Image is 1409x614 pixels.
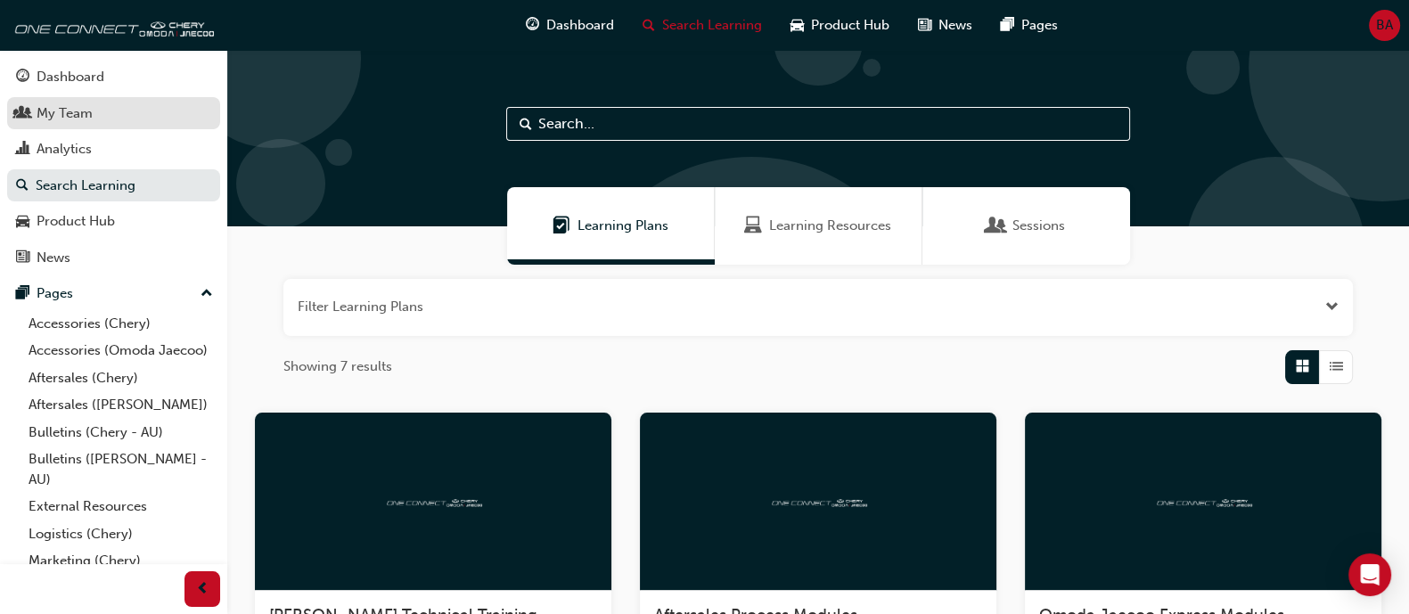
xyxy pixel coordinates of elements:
span: Search Learning [662,15,762,36]
span: Learning Resources [744,216,762,236]
img: oneconnect [1154,492,1252,509]
span: news-icon [16,250,29,266]
a: search-iconSearch Learning [628,7,776,44]
a: Marketing (Chery) [21,547,220,575]
a: Accessories (Chery) [21,310,220,338]
span: Learning Plans [578,216,668,236]
span: News [938,15,972,36]
a: Aftersales (Chery) [21,364,220,392]
span: people-icon [16,106,29,122]
span: car-icon [16,214,29,230]
button: Pages [7,277,220,310]
span: up-icon [201,282,213,306]
span: guage-icon [16,70,29,86]
div: Analytics [37,139,92,160]
span: Search [520,114,532,135]
button: BA [1369,10,1400,41]
a: car-iconProduct Hub [776,7,904,44]
a: Bulletins ([PERSON_NAME] - AU) [21,446,220,493]
span: guage-icon [526,14,539,37]
div: News [37,248,70,268]
div: My Team [37,103,93,124]
span: pages-icon [16,286,29,302]
button: DashboardMy TeamAnalyticsSearch LearningProduct HubNews [7,57,220,277]
a: External Resources [21,493,220,520]
button: Open the filter [1325,297,1339,317]
a: Bulletins (Chery - AU) [21,419,220,446]
span: Dashboard [546,15,614,36]
span: prev-icon [196,578,209,601]
img: oneconnect [384,492,482,509]
a: News [7,242,220,274]
span: Sessions [1012,216,1065,236]
span: BA [1376,15,1393,36]
div: Dashboard [37,67,104,87]
span: Product Hub [811,15,889,36]
img: oneconnect [9,7,214,43]
span: Showing 7 results [283,356,392,377]
span: Sessions [987,216,1005,236]
div: Pages [37,283,73,304]
span: Pages [1021,15,1058,36]
a: Learning ResourcesLearning Resources [715,187,922,265]
a: My Team [7,97,220,130]
a: Accessories (Omoda Jaecoo) [21,337,220,364]
a: Product Hub [7,205,220,238]
span: search-icon [16,178,29,194]
span: Learning Resources [769,216,891,236]
span: car-icon [791,14,804,37]
div: Product Hub [37,211,115,232]
a: news-iconNews [904,7,987,44]
span: search-icon [643,14,655,37]
span: Grid [1296,356,1309,377]
a: Logistics (Chery) [21,520,220,548]
div: Open Intercom Messenger [1348,553,1391,596]
a: Search Learning [7,169,220,202]
a: Learning PlansLearning Plans [507,187,715,265]
a: Aftersales ([PERSON_NAME]) [21,391,220,419]
input: Search... [506,107,1130,141]
span: chart-icon [16,142,29,158]
span: news-icon [918,14,931,37]
img: oneconnect [769,492,867,509]
span: pages-icon [1001,14,1014,37]
a: guage-iconDashboard [512,7,628,44]
span: Learning Plans [553,216,570,236]
a: Dashboard [7,61,220,94]
a: SessionsSessions [922,187,1130,265]
span: List [1330,356,1343,377]
a: pages-iconPages [987,7,1072,44]
a: Analytics [7,133,220,166]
